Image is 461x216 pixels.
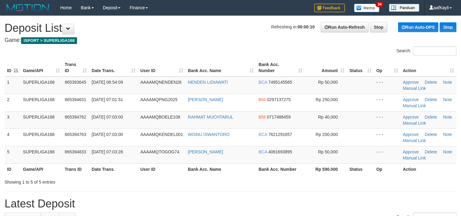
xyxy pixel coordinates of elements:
[354,4,380,12] img: Button%20Memo.svg
[256,163,305,175] th: Bank Acc. Number
[259,149,267,154] span: BCA
[443,97,452,102] a: Note
[398,22,438,32] a: Run Auto-DPS
[400,59,456,76] th: Action: activate to sort column ascending
[5,177,187,185] div: Showing 1 to 5 of 5 entries
[347,59,374,76] th: Status: activate to sort column ascending
[186,59,256,76] th: Bank Acc. Name: activate to sort column ascending
[403,86,426,91] a: Manual Link
[425,115,437,119] a: Delete
[259,115,266,119] span: BNI
[413,46,456,56] input: Search:
[374,163,400,175] th: Op
[20,146,62,163] td: SUPERLIGA168
[20,76,62,94] td: SUPERLIGA168
[5,3,51,12] img: MOTION_logo.png
[5,163,20,175] th: ID
[403,156,426,160] a: Manual Link
[403,149,419,154] a: Approve
[318,115,338,119] span: Rp 40,000
[5,59,20,76] th: ID: activate to sort column descending
[403,97,419,102] a: Approve
[62,59,89,76] th: Trans ID: activate to sort column ascending
[400,163,456,175] th: Action
[374,76,400,94] td: - - -
[374,146,400,163] td: - - -
[65,97,86,102] span: 865394631
[374,111,400,129] td: - - -
[92,115,123,119] span: [DATE] 07:03:00
[259,97,266,102] span: BNI
[92,149,123,154] span: [DATE] 07:03:28
[305,163,347,175] th: Rp 590.000
[268,149,292,154] span: Copy 4061693895 to clipboard
[140,115,180,119] span: AAAAMQBOELE108
[188,80,228,85] a: NENDEN LIDIAWATI
[20,129,62,146] td: SUPERLIGA168
[268,132,292,137] span: Copy 7621291657 to clipboard
[138,163,185,175] th: User ID
[316,132,338,137] span: Rp 200,000
[297,24,315,29] strong: 00:00:10
[188,115,234,119] a: RAHMAT MUCHTARUL
[375,2,384,7] span: 34
[314,4,345,12] img: Feedback.jpg
[65,132,86,137] span: 865394763
[389,4,419,12] img: panduan.png
[140,97,177,102] span: AAAAMQPNG2025
[403,121,426,126] a: Manual Link
[374,59,400,76] th: Op: activate to sort column ascending
[5,22,456,34] h1: Deposit List
[92,132,123,137] span: [DATE] 07:03:00
[188,97,223,102] a: [PERSON_NAME]
[403,103,426,108] a: Manual Link
[370,22,387,32] a: Stop
[403,115,419,119] a: Approve
[443,132,452,137] a: Note
[5,146,20,163] td: 5
[440,22,456,32] a: Stop
[271,24,315,29] span: Refreshing in:
[316,97,338,102] span: Rp 250,000
[259,132,267,137] span: BCA
[20,94,62,111] td: SUPERLIGA168
[188,149,223,154] a: [PERSON_NAME]
[65,115,86,119] span: 865394762
[5,198,456,210] h1: Latest Deposit
[443,149,452,154] a: Note
[21,37,77,44] span: ISPORT > SUPERLIGA168
[425,132,437,137] a: Delete
[443,80,452,85] a: Note
[5,94,20,111] td: 2
[259,80,267,85] span: BCA
[256,59,305,76] th: Bank Acc. Number: activate to sort column ascending
[267,97,291,102] span: Copy 0297137275 to clipboard
[403,138,426,143] a: Manual Link
[140,80,182,85] span: AAAAMQNENDEN26
[92,97,123,102] span: [DATE] 07:01:51
[89,59,138,76] th: Date Trans.: activate to sort column ascending
[65,80,86,85] span: 865393645
[20,111,62,129] td: SUPERLIGA168
[5,129,20,146] td: 4
[443,115,452,119] a: Note
[425,149,437,154] a: Delete
[62,163,89,175] th: Trans ID
[268,80,292,85] span: Copy 7495145565 to clipboard
[20,163,62,175] th: Game/API
[347,163,374,175] th: Status
[20,59,62,76] th: Game/API: activate to sort column ascending
[403,132,419,137] a: Approve
[140,132,183,137] span: AAAAMQKENDEL001
[403,80,419,85] a: Approve
[374,94,400,111] td: - - -
[5,76,20,94] td: 1
[318,80,338,85] span: Rp 50,000
[89,163,138,175] th: Date Trans.
[5,37,456,43] h4: Game:
[321,22,369,32] a: Run Auto-Refresh
[396,46,456,56] label: Search:
[267,115,291,119] span: Copy 0717488459 to clipboard
[188,132,230,137] a: WISNU ISWANTORO
[138,59,185,76] th: User ID: activate to sort column ascending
